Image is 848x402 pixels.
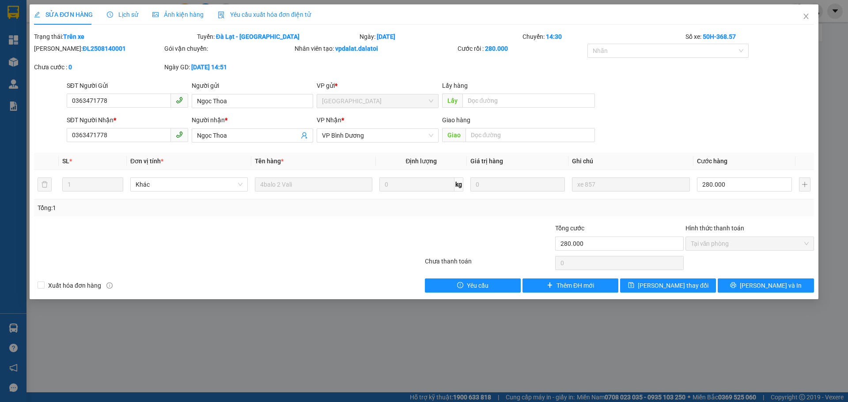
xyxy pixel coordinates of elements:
[34,11,40,18] span: edit
[466,128,595,142] input: Dọc đường
[740,281,802,290] span: [PERSON_NAME] và In
[216,33,299,40] b: Đà Lạt - [GEOGRAPHIC_DATA]
[470,158,503,165] span: Giá trị hàng
[485,45,508,52] b: 280.000
[730,282,736,289] span: printer
[457,282,463,289] span: exclamation-circle
[406,158,437,165] span: Định lượng
[67,81,188,90] div: SĐT Người Gửi
[317,116,342,124] span: VP Nhận
[359,32,522,41] div: Ngày:
[691,237,809,250] span: Tại văn phòng
[176,131,183,138] span: phone
[38,177,52,192] button: delete
[152,11,159,18] span: picture
[62,158,69,165] span: SL
[196,32,359,41] div: Tuyến:
[63,33,84,40] b: Trên xe
[425,278,521,293] button: exclamation-circleYêu cầu
[442,94,462,108] span: Lấy
[424,256,554,272] div: Chưa thanh toán
[301,132,308,139] span: user-add
[718,278,814,293] button: printer[PERSON_NAME] và In
[83,45,126,52] b: ĐL2508140001
[794,4,818,29] button: Close
[34,62,163,72] div: Chưa cước :
[218,11,225,19] img: icon
[335,45,378,52] b: vpdalat.dalatoi
[572,177,690,192] input: Ghi Chú
[106,282,113,289] span: info-circle
[107,11,138,18] span: Lịch sử
[176,97,183,104] span: phone
[442,82,468,89] span: Lấy hàng
[192,115,313,125] div: Người nhận
[442,116,470,124] span: Giao hàng
[191,64,227,71] b: [DATE] 14:51
[130,158,163,165] span: Đơn vị tính
[458,44,586,53] div: Cước rồi :
[107,11,113,18] span: clock-circle
[628,282,634,289] span: save
[317,81,439,90] div: VP gửi
[703,33,736,40] b: 50H-368.57
[546,33,562,40] b: 14:30
[442,128,466,142] span: Giao
[547,282,553,289] span: plus
[462,94,595,108] input: Dọc đường
[68,64,72,71] b: 0
[470,177,565,192] input: 0
[322,129,433,142] span: VP Bình Dương
[255,177,372,192] input: VD: Bàn, Ghế
[620,278,716,293] button: save[PERSON_NAME] thay đổi
[569,153,693,170] th: Ghi chú
[322,94,433,108] span: Đà Lạt
[454,177,463,192] span: kg
[152,11,204,18] span: Ảnh kiện hàng
[136,178,242,191] span: Khác
[218,11,311,18] span: Yêu cầu xuất hóa đơn điện tử
[34,44,163,53] div: [PERSON_NAME]:
[377,33,396,40] b: [DATE]
[799,177,810,192] button: plus
[803,13,810,20] span: close
[33,32,196,41] div: Trạng thái:
[685,32,815,41] div: Số xe:
[164,62,293,72] div: Ngày GD:
[295,44,456,53] div: Nhân viên tạo:
[255,158,284,165] span: Tên hàng
[522,278,618,293] button: plusThêm ĐH mới
[467,281,488,290] span: Yêu cầu
[522,32,685,41] div: Chuyến:
[67,115,188,125] div: SĐT Người Nhận
[555,225,584,232] span: Tổng cước
[38,203,327,213] div: Tổng: 1
[685,225,744,232] label: Hình thức thanh toán
[34,11,93,18] span: SỬA ĐƠN HÀNG
[192,81,313,90] div: Người gửi
[45,281,105,290] span: Xuất hóa đơn hàng
[164,44,293,53] div: Gói vận chuyển:
[556,281,594,290] span: Thêm ĐH mới
[638,281,708,290] span: [PERSON_NAME] thay đổi
[697,158,727,165] span: Cước hàng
